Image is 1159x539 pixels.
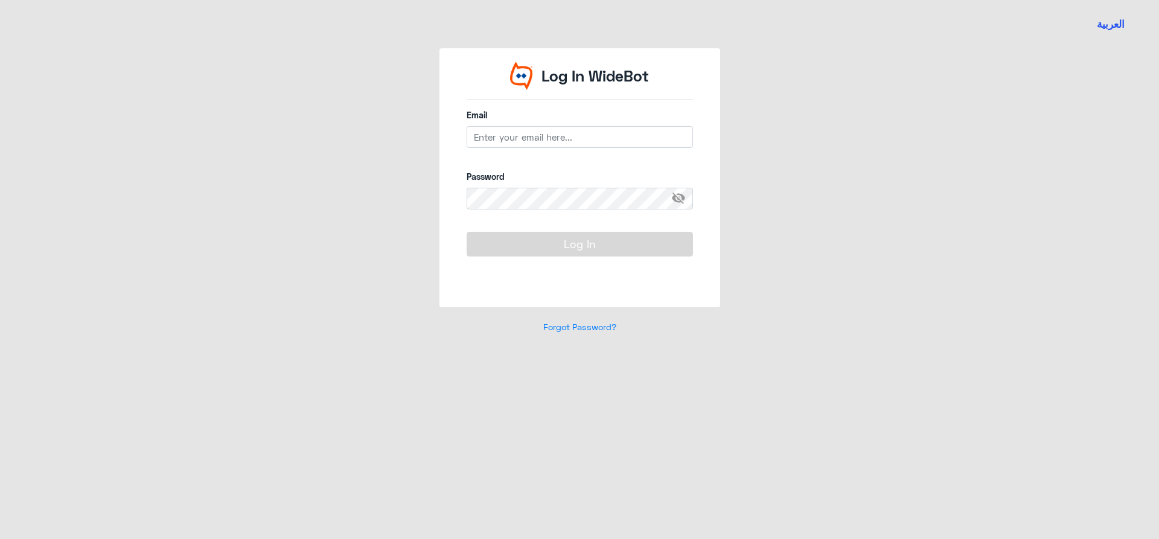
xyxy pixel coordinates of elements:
[467,170,693,183] label: Password
[671,188,693,209] span: visibility_off
[1097,17,1125,32] button: العربية
[543,322,616,332] a: Forgot Password?
[541,65,649,88] p: Log In WideBot
[467,126,693,148] input: Enter your email here...
[510,62,533,90] img: Widebot Logo
[467,232,693,256] button: Log In
[467,109,693,121] label: Email
[1090,9,1132,39] a: Switch language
